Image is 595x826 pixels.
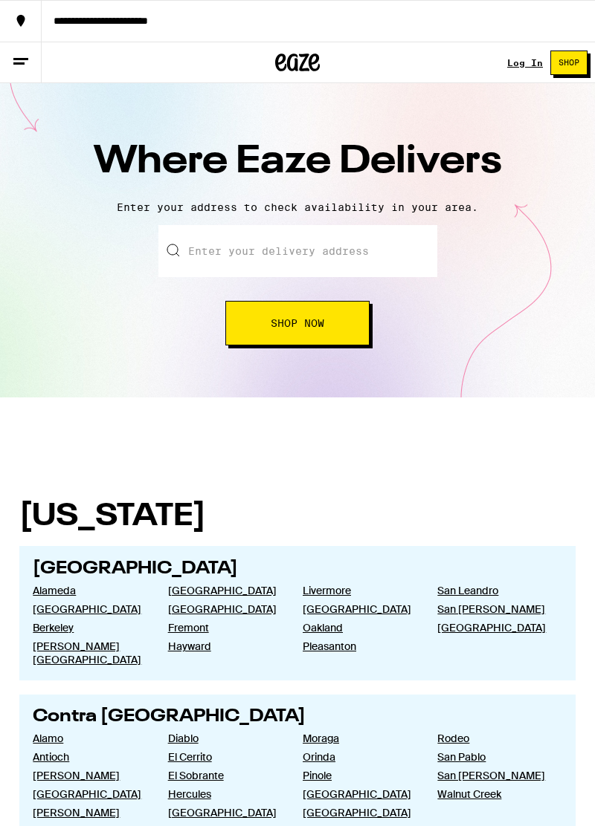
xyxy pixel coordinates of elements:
[33,732,144,745] a: Alamo
[303,750,414,764] a: Orinda
[33,806,144,819] a: [PERSON_NAME]
[437,787,548,801] a: Walnut Creek
[168,621,279,634] a: Fremont
[33,708,562,726] h2: Contra [GEOGRAPHIC_DATA]
[225,301,370,345] button: Shop Now
[303,732,414,745] a: Moraga
[559,59,579,67] span: Shop
[437,584,548,597] a: San Leandro
[33,584,144,597] a: Alameda
[33,640,144,666] a: [PERSON_NAME][GEOGRAPHIC_DATA]
[437,732,548,745] a: Rodeo
[437,621,548,634] a: [GEOGRAPHIC_DATA]
[15,201,580,213] p: Enter your address to check availability in your area.
[303,621,414,634] a: Oakland
[303,769,414,782] a: Pinole
[168,732,279,745] a: Diablo
[303,787,414,801] a: [GEOGRAPHIC_DATA]
[168,806,279,819] a: [GEOGRAPHIC_DATA]
[9,10,107,22] span: Hi. Need any help?
[33,621,144,634] a: Berkeley
[37,135,558,189] h1: Where Eaze Delivers
[168,640,279,653] a: Hayward
[437,769,548,782] a: San [PERSON_NAME]
[303,602,414,616] a: [GEOGRAPHIC_DATA]
[33,602,144,616] a: [GEOGRAPHIC_DATA]
[303,806,414,819] a: [GEOGRAPHIC_DATA]
[271,318,324,328] span: Shop Now
[168,769,279,782] a: El Sobrante
[303,584,414,597] a: Livermore
[168,787,279,801] a: Hercules
[303,640,414,653] a: Pleasanton
[33,769,144,782] a: [PERSON_NAME]
[33,750,144,764] a: Antioch
[437,750,548,764] a: San Pablo
[168,584,279,597] a: [GEOGRAPHIC_DATA]
[168,602,279,616] a: [GEOGRAPHIC_DATA]
[33,560,562,578] h2: [GEOGRAPHIC_DATA]
[168,750,279,764] a: El Cerrito
[437,602,548,616] a: San [PERSON_NAME]
[33,787,144,801] a: [GEOGRAPHIC_DATA]
[550,51,588,75] button: Shop
[543,51,595,75] a: Shop
[507,58,543,68] a: Log In
[19,501,576,533] h1: [US_STATE]
[158,225,437,277] input: Enter your delivery address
